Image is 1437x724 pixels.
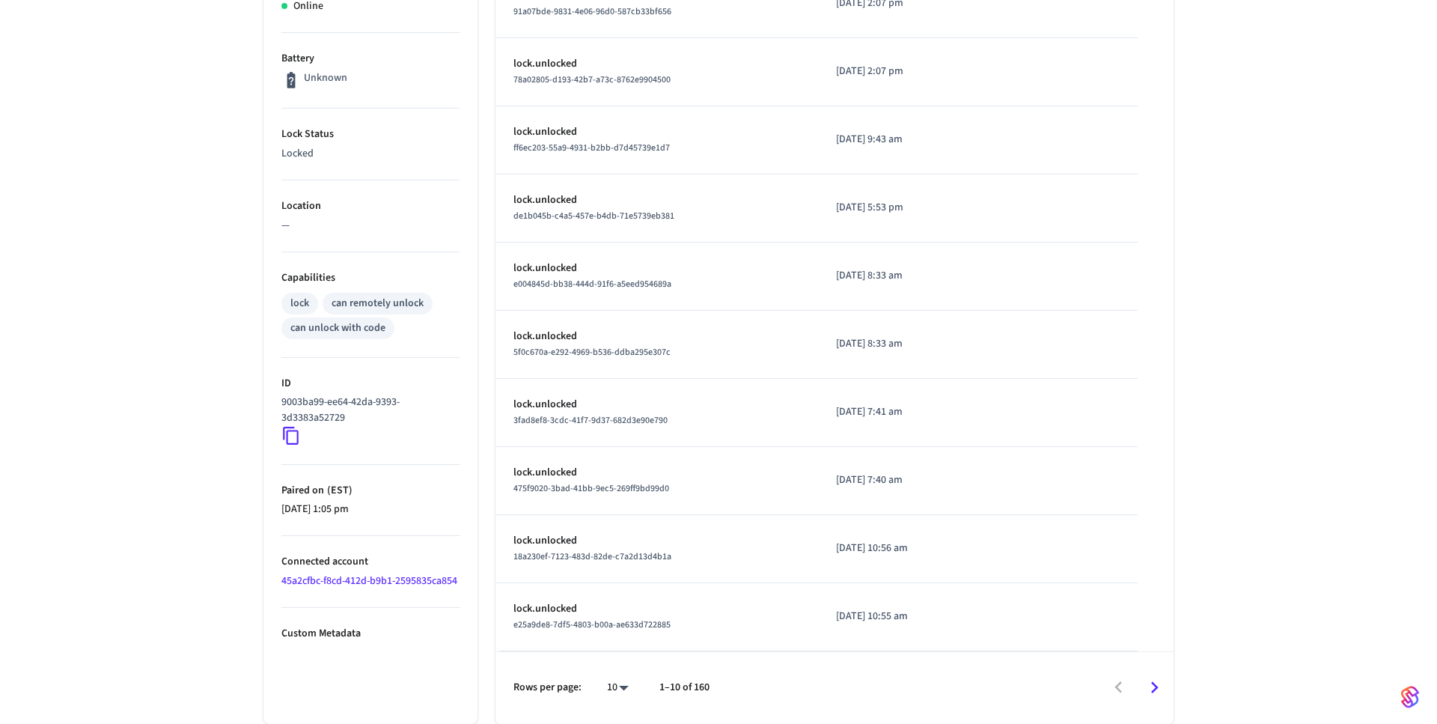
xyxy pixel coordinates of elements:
[1401,685,1419,709] img: SeamLogoGradient.69752ec5.svg
[290,296,309,311] div: lock
[513,56,800,72] p: lock.unlocked
[513,601,800,617] p: lock.unlocked
[1137,670,1172,705] button: Go to next page
[281,502,460,517] p: [DATE] 1:05 pm
[281,51,460,67] p: Battery
[513,210,674,222] span: de1b045b-c4a5-457e-b4db-71e5739eb381
[513,278,671,290] span: e004845d-bb38-444d-91f6-a5eed954689a
[836,132,977,147] p: [DATE] 9:43 am
[513,142,670,154] span: ff6ec203-55a9-4931-b2bb-d7d45739e1d7
[513,261,800,276] p: lock.unlocked
[513,124,800,140] p: lock.unlocked
[513,550,671,563] span: 18a230ef-7123-483d-82de-c7a2d13d4b1a
[513,414,668,427] span: 3fad8ef8-3cdc-41f7-9d37-682d3e90e790
[281,395,454,426] p: 9003ba99-ee64-42da-9393-3d3383a52729
[513,482,669,495] span: 475f9020-3bad-41bb-9ec5-269ff9bd99d0
[513,680,582,696] p: Rows per page:
[513,346,671,359] span: 5f0c670a-e292-4969-b536-ddba295e307c
[513,465,800,481] p: lock.unlocked
[836,64,977,79] p: [DATE] 2:07 pm
[513,618,671,631] span: e25a9de8-7df5-4803-b00a-ae633d722885
[281,574,457,588] a: 45a2cfbc-f8cd-412d-b9b1-2595835ca854
[836,609,977,624] p: [DATE] 10:55 am
[324,483,353,498] span: ( EST )
[513,329,800,344] p: lock.unlocked
[836,268,977,284] p: [DATE] 8:33 am
[290,320,385,336] div: can unlock with code
[513,192,800,208] p: lock.unlocked
[281,270,460,286] p: Capabilities
[513,533,800,549] p: lock.unlocked
[281,198,460,214] p: Location
[836,336,977,352] p: [DATE] 8:33 am
[836,541,977,556] p: [DATE] 10:56 am
[281,146,460,162] p: Locked
[513,397,800,413] p: lock.unlocked
[281,376,460,392] p: ID
[836,404,977,420] p: [DATE] 7:41 am
[332,296,424,311] div: can remotely unlock
[281,626,460,642] p: Custom Metadata
[659,680,710,696] p: 1–10 of 160
[836,200,977,216] p: [DATE] 5:53 pm
[304,70,347,86] p: Unknown
[513,73,671,86] span: 78a02805-d193-42b7-a73c-8762e9904500
[281,554,460,570] p: Connected account
[281,127,460,142] p: Lock Status
[836,472,977,488] p: [DATE] 7:40 am
[513,5,671,18] span: 91a07bde-9831-4e06-96d0-587cb33bf656
[281,218,460,234] p: —
[599,677,635,699] div: 10
[281,483,460,499] p: Paired on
